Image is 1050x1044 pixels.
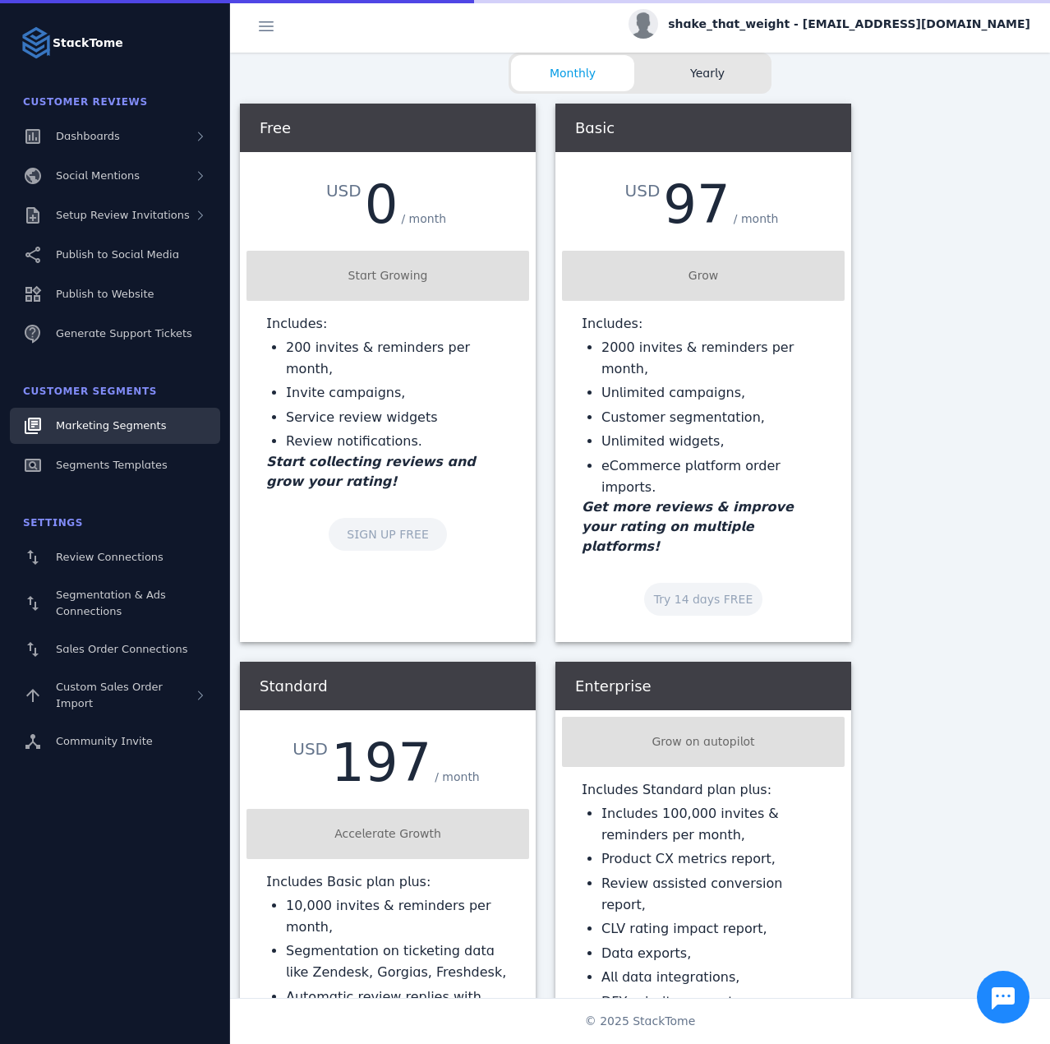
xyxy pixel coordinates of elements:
span: Setup Review Invitations [56,209,190,221]
span: © 2025 StackTome [585,1013,696,1030]
div: USD [326,178,365,203]
img: profile.jpg [629,9,658,39]
li: Automatic review replies with ChatGPT AI, [286,986,509,1028]
a: Generate Support Tickets [10,316,220,352]
span: Segments Templates [56,459,168,471]
img: Logo image [20,26,53,59]
li: Review notifications. [286,431,509,452]
div: USD [292,737,331,761]
div: Grow [569,267,838,284]
a: Review Connections [10,539,220,575]
div: / month [398,207,449,231]
div: Grow on autopilot [569,733,838,751]
span: Standard [260,677,328,695]
span: Monthly [511,65,634,82]
li: Segmentation on ticketing data like Zendesk, Gorgias, Freshdesk, [286,940,509,982]
li: Product CX metrics report, [601,848,825,870]
p: Includes Basic plan plus: [266,872,509,892]
li: Data exports, [601,943,825,964]
span: Enterprise [575,677,652,695]
span: Basic [575,119,615,136]
li: 200 invites & reminders per month, [286,337,509,379]
p: Includes Standard plan plus: [582,780,825,800]
span: Publish to Social Media [56,248,179,261]
a: Marketing Segments [10,408,220,444]
span: Sales Order Connections [56,643,187,655]
span: Dashboards [56,130,120,142]
span: Customer Reviews [23,96,148,108]
li: Review assisted conversion report, [601,873,825,915]
li: All data integrations, [601,967,825,988]
a: Community Invite [10,723,220,760]
li: Unlimited widgets, [601,431,825,452]
a: Segments Templates [10,447,220,483]
strong: StackTome [53,35,123,52]
li: Customer segmentation, [601,407,825,428]
li: eCommerce platform order imports. [601,455,825,497]
a: Sales Order Connections [10,631,220,668]
span: Social Mentions [56,169,140,182]
div: USD [625,178,664,203]
li: Unlimited campaigns, [601,382,825,404]
a: Publish to Social Media [10,237,220,273]
span: Settings [23,517,83,529]
div: 0 [365,178,398,231]
p: Includes: [266,314,509,334]
li: 10,000 invites & reminders per month, [286,895,509,937]
div: Start Growing [253,267,523,284]
span: Publish to Website [56,288,154,300]
a: Publish to Website [10,276,220,312]
div: Accelerate Growth [253,825,523,843]
span: Community Invite [56,735,153,747]
li: Service review widgets [286,407,509,428]
li: Includes 100,000 invites & reminders per month, [601,803,825,845]
span: Customer Segments [23,386,157,397]
span: Review Connections [56,551,163,563]
span: Segmentation & Ads Connections [56,589,166,617]
span: shake_that_weight - [EMAIL_ADDRESS][DOMAIN_NAME] [668,16,1030,33]
span: Free [260,119,291,136]
span: Marketing Segments [56,419,166,432]
span: Generate Support Tickets [56,327,192,340]
span: Custom Sales Order Import [56,681,163,709]
li: Invite campaigns, [286,382,509,404]
em: Get more reviews & improve your rating on multiple platforms! [582,499,794,554]
div: 197 [331,737,431,789]
li: CLV rating impact report, [601,918,825,940]
em: Start collecting reviews and grow your rating! [266,454,476,489]
div: / month [730,207,782,231]
div: / month [431,765,483,789]
div: 97 [663,178,730,231]
a: Segmentation & Ads Connections [10,579,220,628]
button: shake_that_weight - [EMAIL_ADDRESS][DOMAIN_NAME] [629,9,1030,39]
p: Includes: [582,314,825,334]
li: 2000 invites & reminders per month, [601,337,825,379]
span: Yearly [646,65,769,82]
li: DFY priority support. [601,991,825,1013]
